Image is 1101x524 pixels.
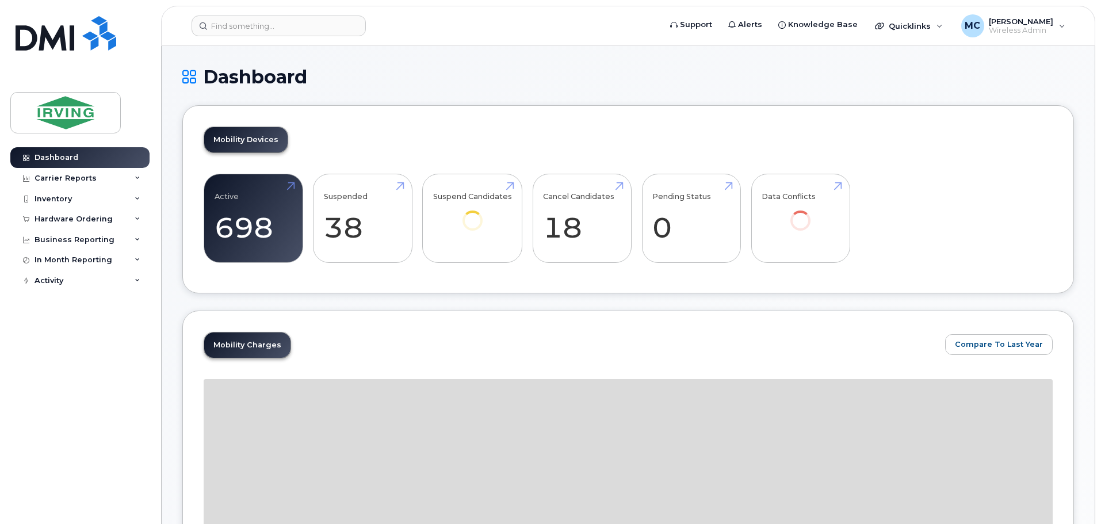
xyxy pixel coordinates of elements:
a: Mobility Devices [204,127,288,152]
button: Compare To Last Year [945,334,1053,355]
a: Pending Status 0 [652,181,730,257]
a: Active 698 [215,181,292,257]
h1: Dashboard [182,67,1074,87]
a: Suspended 38 [324,181,402,257]
a: Data Conflicts [762,181,839,247]
span: Compare To Last Year [955,339,1043,350]
a: Suspend Candidates [433,181,512,247]
a: Cancel Candidates 18 [543,181,621,257]
a: Mobility Charges [204,332,290,358]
